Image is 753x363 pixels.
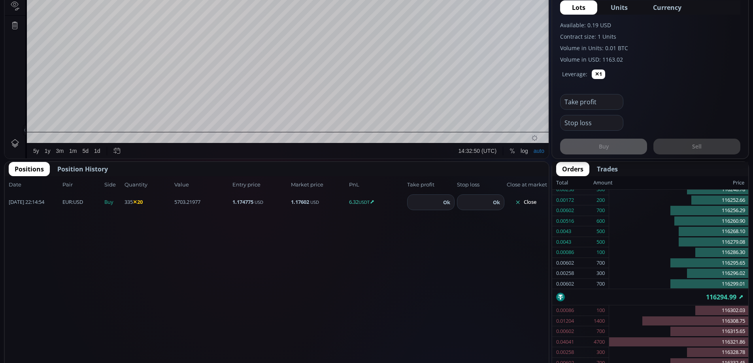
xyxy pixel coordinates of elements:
[556,237,571,247] div: 0.0043
[89,346,96,353] div: 1d
[552,289,748,305] div: 116294.99
[125,181,172,189] span: Quantity
[359,199,370,205] small: USDT
[556,347,574,357] div: 0.00258
[513,342,526,357] div: Toggle Log Scale
[599,0,640,15] button: Units
[556,247,574,258] div: 0.00086
[609,279,748,289] div: 116299.01
[596,326,605,337] div: 700
[596,247,605,258] div: 100
[9,198,60,206] span: [DATE] 22:14:54
[609,268,748,279] div: 116296.02
[596,216,605,226] div: 600
[147,4,172,11] div: Indicators
[451,342,494,357] button: 14:32:50 (UTC)
[556,226,571,237] div: 0.0043
[516,346,523,353] div: log
[596,237,605,247] div: 500
[594,316,605,326] div: 1400
[454,346,492,353] span: 14:32:50 (UTC)
[597,164,618,174] span: Trades
[556,195,574,205] div: 0.00172
[349,198,405,206] span: 6.32
[26,18,38,25] div: BTC
[491,198,502,207] button: Ok
[556,216,574,226] div: 0.00516
[592,70,605,79] button: ✕1
[186,19,190,25] div: C
[81,18,88,25] div: Market open
[556,326,574,337] div: 0.00602
[407,181,455,189] span: Take profit
[560,0,597,15] button: Lots
[232,181,288,189] span: Entry price
[596,258,605,268] div: 700
[526,342,542,357] div: Toggle Auto Scale
[15,164,44,174] span: Positions
[62,181,102,189] span: Pair
[133,198,143,205] b: ✕20
[653,3,681,12] span: Currency
[67,4,71,11] div: D
[609,205,748,216] div: 116256.29
[609,195,748,206] div: 116252.66
[9,162,50,176] button: Positions
[556,268,574,278] div: 0.00258
[190,19,214,25] div: 116294.99
[609,305,748,316] div: 116302.03
[349,181,405,189] span: PnL
[560,32,740,41] label: Contract size: 1 Units
[609,237,748,248] div: 116279.08
[560,55,740,64] label: Volume in USD: 1163.02
[596,347,605,357] div: 300
[255,199,263,205] small: USD
[562,70,587,78] label: Leverage:
[609,326,748,337] div: 116315.65
[556,279,574,289] div: 0.00602
[572,3,585,12] span: Lots
[64,346,72,353] div: 1m
[613,178,744,188] div: Price
[217,19,258,25] div: −778.54 (−0.67%)
[62,198,83,206] span: :USD
[441,198,453,207] button: Ok
[46,28,62,34] div: 5.221K
[99,19,123,25] div: 117073.53
[507,181,545,189] span: Close at market
[156,19,159,25] div: L
[596,195,605,205] div: 200
[7,105,13,113] div: 
[159,19,183,25] div: 116075.00
[291,198,309,205] b: 1.17602
[609,226,748,237] div: 116268.10
[51,162,114,176] button: Position History
[562,164,583,174] span: Orders
[560,44,740,52] label: Volume in Units: 0.01 BTC
[310,199,319,205] small: USD
[174,181,230,189] span: Value
[556,305,574,316] div: 0.00086
[51,18,75,25] div: Bitcoin
[609,337,748,348] div: 116321.86
[129,19,153,25] div: 117459.99
[609,184,748,195] div: 116248.78
[457,181,504,189] span: Stop loss
[40,346,46,353] div: 1y
[62,198,72,205] b: EUR
[51,346,59,353] div: 3m
[611,3,628,12] span: Units
[94,19,98,25] div: O
[591,162,624,176] button: Trades
[174,198,230,206] span: 5703.21977
[125,198,172,206] span: 335
[125,19,129,25] div: H
[596,305,605,316] div: 100
[106,4,129,11] div: Compare
[596,268,605,278] div: 300
[609,347,748,358] div: 116328.78
[26,28,43,34] div: Volume
[556,162,589,176] button: Orders
[28,346,34,353] div: 5y
[556,205,574,216] div: 0.00602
